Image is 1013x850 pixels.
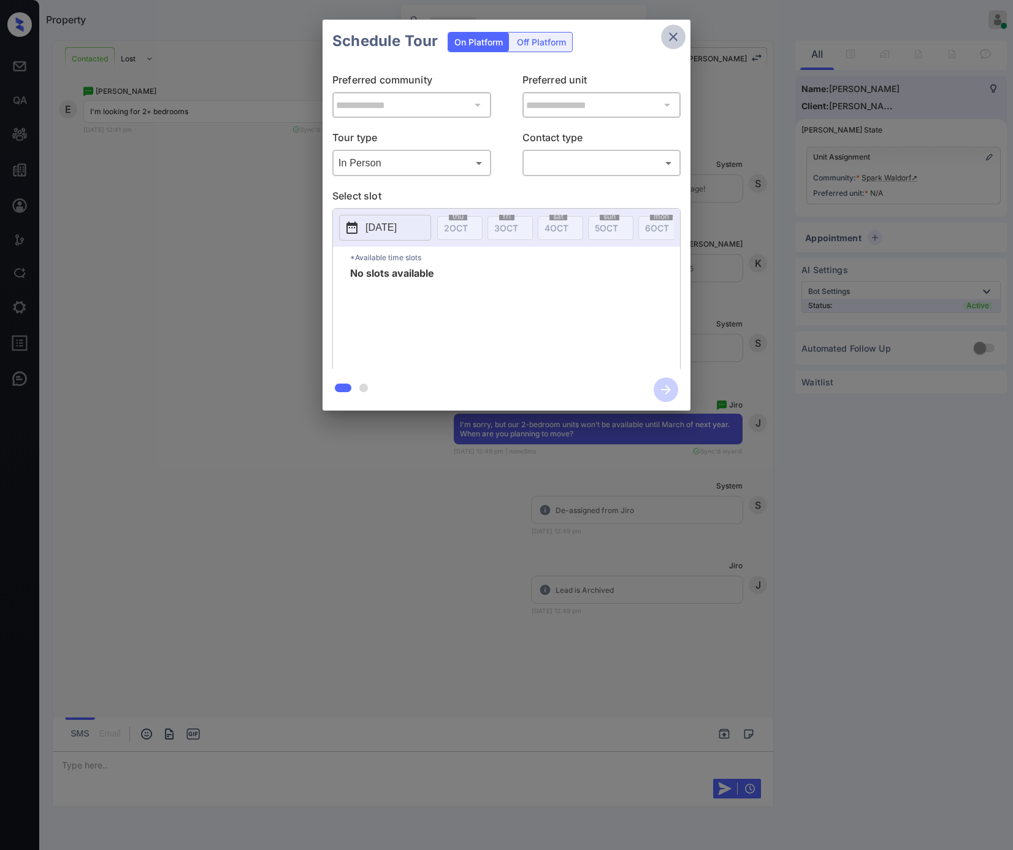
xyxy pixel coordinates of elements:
[335,153,488,173] div: In Person
[332,130,491,150] p: Tour type
[522,72,681,92] p: Preferred unit
[350,247,680,268] p: *Available time slots
[323,20,448,63] h2: Schedule Tour
[332,188,681,208] p: Select slot
[365,220,397,235] p: [DATE]
[339,215,431,241] button: [DATE]
[661,25,686,49] button: close
[522,130,681,150] p: Contact type
[448,33,509,52] div: On Platform
[511,33,572,52] div: Off Platform
[332,72,491,92] p: Preferred community
[350,268,434,366] span: No slots available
